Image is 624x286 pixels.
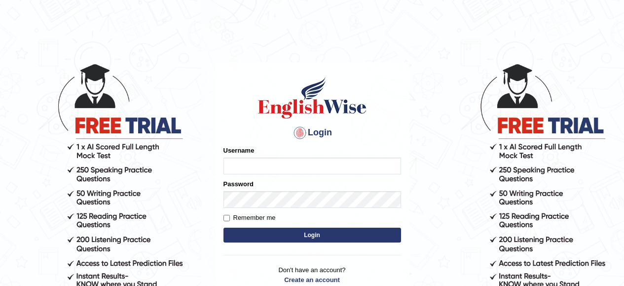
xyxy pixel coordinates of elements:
[223,213,276,223] label: Remember me
[256,76,368,120] img: Logo of English Wise sign in for intelligent practice with AI
[223,125,401,141] h4: Login
[223,215,230,221] input: Remember me
[223,275,401,285] a: Create an account
[223,146,255,155] label: Username
[223,179,254,189] label: Password
[223,228,401,243] button: Login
